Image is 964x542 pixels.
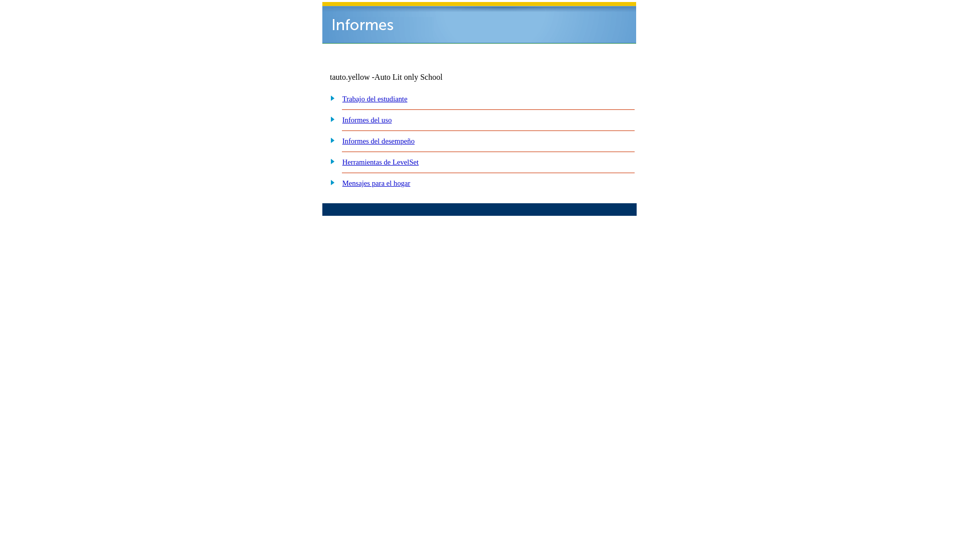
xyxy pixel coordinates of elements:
[342,116,392,124] a: Informes del uso
[342,95,408,103] a: Trabajo del estudiante
[325,178,335,187] img: plus.gif
[330,73,515,82] td: tauto.yellow -
[325,114,335,123] img: plus.gif
[325,135,335,145] img: plus.gif
[342,158,419,166] a: Herramientas de LevelSet
[325,93,335,102] img: plus.gif
[342,179,411,187] a: Mensajes para el hogar
[325,157,335,166] img: plus.gif
[322,2,636,44] img: header
[375,73,443,81] nobr: Auto Lit only School
[342,137,415,145] a: Informes del desempeño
